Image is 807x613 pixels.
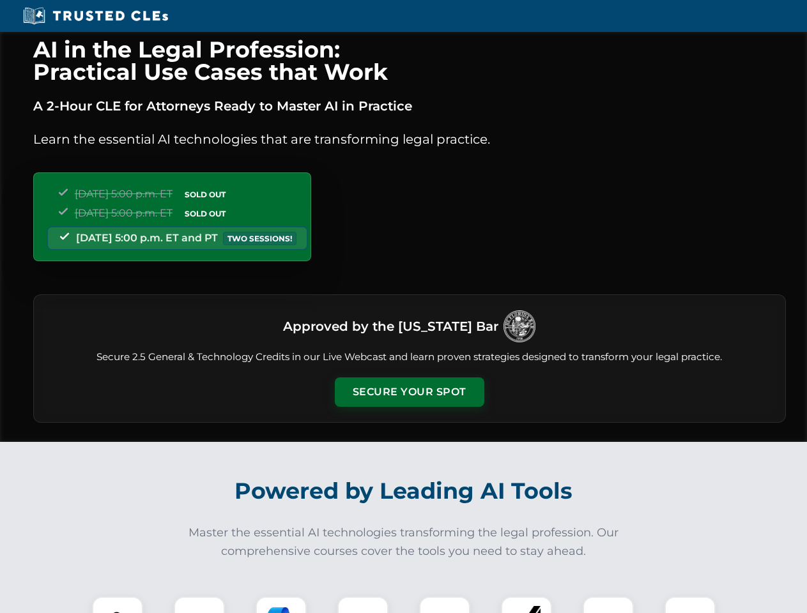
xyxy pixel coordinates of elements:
p: A 2-Hour CLE for Attorneys Ready to Master AI in Practice [33,96,786,116]
span: [DATE] 5:00 p.m. ET [75,207,173,219]
span: [DATE] 5:00 p.m. ET [75,188,173,200]
h1: AI in the Legal Profession: Practical Use Cases that Work [33,38,786,83]
span: SOLD OUT [180,207,230,220]
p: Learn the essential AI technologies that are transforming legal practice. [33,129,786,149]
p: Secure 2.5 General & Technology Credits in our Live Webcast and learn proven strategies designed ... [49,350,770,365]
h2: Powered by Leading AI Tools [50,469,758,513]
h3: Approved by the [US_STATE] Bar [283,315,498,338]
p: Master the essential AI technologies transforming the legal profession. Our comprehensive courses... [180,524,627,561]
img: Trusted CLEs [19,6,172,26]
button: Secure Your Spot [335,377,484,407]
span: SOLD OUT [180,188,230,201]
img: Logo [503,310,535,342]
